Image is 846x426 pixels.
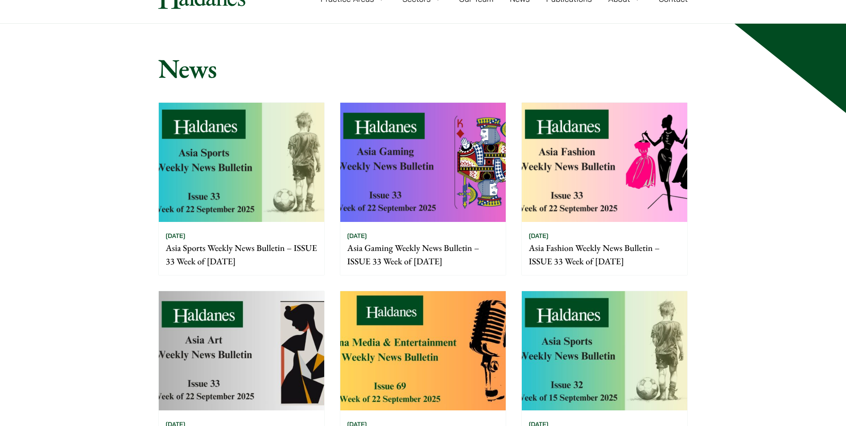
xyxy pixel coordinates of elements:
[158,52,688,84] h1: News
[166,241,317,268] p: Asia Sports Weekly News Bulletin – ISSUE 33 Week of [DATE]
[529,241,680,268] p: Asia Fashion Weekly News Bulletin – ISSUE 33 Week of [DATE]
[521,102,688,276] a: [DATE] Asia Fashion Weekly News Bulletin – ISSUE 33 Week of [DATE]
[529,232,549,240] time: [DATE]
[347,241,499,268] p: Asia Gaming Weekly News Bulletin – ISSUE 33 Week of [DATE]
[158,102,325,276] a: [DATE] Asia Sports Weekly News Bulletin – ISSUE 33 Week of [DATE]
[347,232,367,240] time: [DATE]
[340,102,506,276] a: [DATE] Asia Gaming Weekly News Bulletin – ISSUE 33 Week of [DATE]
[166,232,186,240] time: [DATE]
